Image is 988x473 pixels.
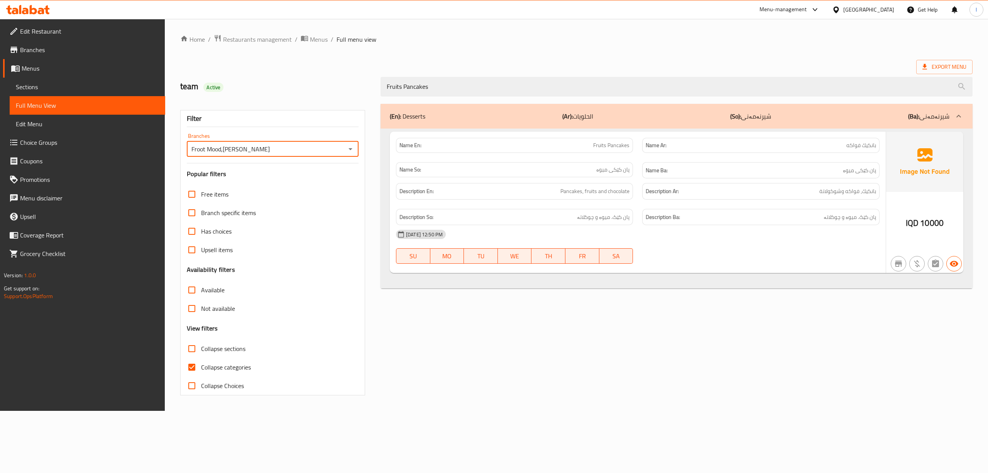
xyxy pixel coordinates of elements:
[909,256,925,271] button: Purchased item
[10,96,165,115] a: Full Menu View
[201,190,228,199] span: Free items
[3,22,165,41] a: Edit Restaurant
[10,115,165,133] a: Edit Menu
[20,138,159,147] span: Choice Groups
[4,291,53,301] a: Support.OpsPlatform
[430,248,464,264] button: MO
[908,112,949,121] p: شیرنەمەنی
[922,62,966,72] span: Export Menu
[203,83,223,92] div: Active
[433,251,461,262] span: MO
[3,207,165,226] a: Upsell
[20,45,159,54] span: Branches
[201,245,233,254] span: Upsell items
[331,35,333,44] li: /
[390,110,401,122] b: (En):
[602,251,630,262] span: SA
[562,110,573,122] b: (Ar):
[4,270,23,280] span: Version:
[187,324,218,333] h3: View filters
[203,84,223,91] span: Active
[730,112,771,121] p: شیرنەمەنی
[498,248,532,264] button: WE
[646,141,667,149] strong: Name Ar:
[908,110,919,122] b: (Ba):
[891,256,906,271] button: Not branch specific item
[916,60,973,74] span: Export Menu
[22,64,159,73] span: Menus
[399,141,421,149] strong: Name En:
[10,78,165,96] a: Sections
[4,283,39,293] span: Get support on:
[20,175,159,184] span: Promotions
[337,35,376,44] span: Full menu view
[824,212,876,222] span: پان کێک. میوە و چوکلاتە
[3,41,165,59] a: Branches
[946,256,962,271] button: Available
[976,5,977,14] span: l
[201,304,235,313] span: Not available
[646,186,679,196] strong: Description Ar:
[3,189,165,207] a: Menu disclaimer
[16,101,159,110] span: Full Menu View
[596,166,629,174] span: پان کێکی میوە
[568,251,596,262] span: FR
[843,5,894,14] div: [GEOGRAPHIC_DATA]
[464,248,498,264] button: TU
[467,251,495,262] span: TU
[399,212,433,222] strong: Description So:
[187,265,235,274] h3: Availability filters
[399,251,427,262] span: SU
[760,5,807,14] div: Menu-management
[599,248,633,264] button: SA
[531,248,565,264] button: TH
[3,59,165,78] a: Menus
[562,112,593,121] p: الحلويات
[403,231,446,238] span: [DATE] 12:50 PM
[920,215,944,231] span: 10000
[3,152,165,170] a: Coupons
[20,193,159,203] span: Menu disclaimer
[214,34,292,44] a: Restaurants management
[381,104,973,129] div: (En): Desserts(Ar):الحلويات(So):شیرنەمەنی(Ba):شیرنەمەنی
[381,129,973,289] div: (En): Desserts(Ar):الحلويات(So):شیرنەمەنی(Ba):شیرنەمەنی
[187,110,359,127] div: Filter
[20,27,159,36] span: Edit Restaurant
[577,212,629,222] span: پان کێک. میوە و چوکلاتە
[560,186,629,196] span: Pancakes, fruits and chocolate
[16,82,159,92] span: Sections
[201,381,244,390] span: Collapse Choices
[390,112,425,121] p: Desserts
[593,141,629,149] span: Fruits Pancakes
[223,35,292,44] span: Restaurants management
[535,251,562,262] span: TH
[201,208,256,217] span: Branch specific items
[646,212,680,222] strong: Description Ba:
[20,156,159,166] span: Coupons
[201,344,245,353] span: Collapse sections
[906,215,919,231] span: IQD
[20,231,159,240] span: Coverage Report
[3,170,165,189] a: Promotions
[3,226,165,244] a: Coverage Report
[201,285,225,295] span: Available
[730,110,741,122] b: (So):
[301,34,328,44] a: Menus
[310,35,328,44] span: Menus
[399,166,421,174] strong: Name So:
[24,270,36,280] span: 1.0.0
[3,133,165,152] a: Choice Groups
[345,144,356,154] button: Open
[180,81,371,92] h2: team
[16,119,159,129] span: Edit Menu
[187,170,359,178] h3: Popular filters
[886,132,963,192] img: Ae5nvW7+0k+MAAAAAElFTkSuQmCC
[399,186,434,196] strong: Description En:
[295,35,298,44] li: /
[396,248,430,264] button: SU
[565,248,599,264] button: FR
[381,77,973,97] input: search
[3,244,165,263] a: Grocery Checklist
[819,186,876,196] span: بانكيك، فواكه وشوكولاتة
[180,35,205,44] a: Home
